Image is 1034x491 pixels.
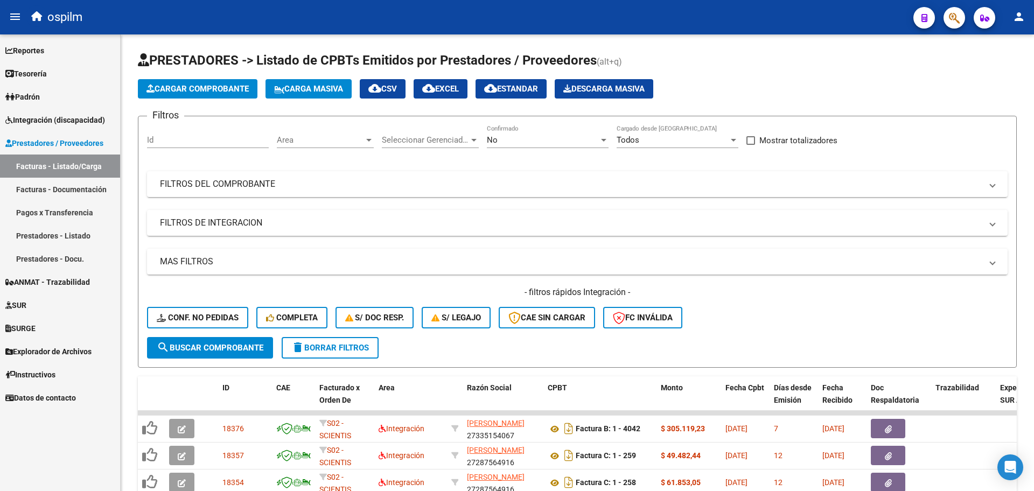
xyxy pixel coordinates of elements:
span: Fecha Cpbt [725,383,764,392]
div: Open Intercom Messenger [997,454,1023,480]
app-download-masive: Descarga masiva de comprobantes (adjuntos) [555,79,653,99]
span: CAE [276,383,290,392]
span: Integración [379,424,424,433]
span: ID [222,383,229,392]
span: [DATE] [725,478,747,487]
span: 18357 [222,451,244,460]
button: Buscar Comprobante [147,337,273,359]
span: Fecha Recibido [822,383,853,404]
span: [PERSON_NAME] [467,473,525,481]
strong: Factura B: 1 - 4042 [576,425,640,433]
mat-icon: menu [9,10,22,23]
datatable-header-cell: CPBT [543,376,656,424]
span: [DATE] [822,478,844,487]
mat-icon: search [157,341,170,354]
span: 12 [774,451,783,460]
button: S/ legajo [422,307,491,328]
span: Integración [379,478,424,487]
span: Instructivos [5,369,55,381]
span: Mostrar totalizadores [759,134,837,147]
i: Descargar documento [562,474,576,491]
span: SUR [5,299,26,311]
datatable-header-cell: Monto [656,376,721,424]
span: S02 - SCIENTIS [319,419,351,440]
button: Estandar [476,79,547,99]
span: 18376 [222,424,244,433]
span: Seleccionar Gerenciador [382,135,469,145]
button: CSV [360,79,406,99]
datatable-header-cell: Fecha Cpbt [721,376,770,424]
i: Descargar documento [562,447,576,464]
mat-panel-title: MAS FILTROS [160,256,982,268]
span: 12 [774,478,783,487]
span: [DATE] [822,424,844,433]
span: Integración [379,451,424,460]
strong: $ 305.119,23 [661,424,705,433]
mat-panel-title: FILTROS DEL COMPROBANTE [160,178,982,190]
span: CSV [368,84,397,94]
span: 7 [774,424,778,433]
datatable-header-cell: Area [374,376,447,424]
button: FC Inválida [603,307,682,328]
mat-icon: delete [291,341,304,354]
button: S/ Doc Resp. [336,307,414,328]
span: CAE SIN CARGAR [508,313,585,322]
span: Monto [661,383,683,392]
span: [PERSON_NAME] [467,419,525,427]
span: Días desde Emisión [774,383,812,404]
button: Completa [256,307,327,328]
span: ANMAT - Trazabilidad [5,276,90,288]
mat-panel-title: FILTROS DE INTEGRACION [160,217,982,229]
span: SURGE [5,322,36,334]
datatable-header-cell: CAE [272,376,315,424]
strong: $ 49.482,44 [661,451,701,460]
button: EXCEL [414,79,467,99]
span: Carga Masiva [274,84,343,94]
span: CPBT [548,383,567,392]
button: Descarga Masiva [555,79,653,99]
span: Reportes [5,45,44,57]
span: Doc Respaldatoria [871,383,919,404]
span: S02 - SCIENTIS [319,446,351,467]
span: Area [379,383,395,392]
span: Estandar [484,84,538,94]
span: Razón Social [467,383,512,392]
datatable-header-cell: Trazabilidad [931,376,996,424]
span: Area [277,135,364,145]
mat-icon: cloud_download [368,82,381,95]
h4: - filtros rápidos Integración - [147,286,1008,298]
span: No [487,135,498,145]
span: Trazabilidad [935,383,979,392]
div: 27287564916 [467,444,539,467]
mat-expansion-panel-header: FILTROS DE INTEGRACION [147,210,1008,236]
h3: Filtros [147,108,184,123]
mat-expansion-panel-header: FILTROS DEL COMPROBANTE [147,171,1008,197]
mat-expansion-panel-header: MAS FILTROS [147,249,1008,275]
span: Conf. no pedidas [157,313,239,322]
span: Todos [617,135,639,145]
span: S/ legajo [431,313,481,322]
div: 27335154067 [467,417,539,440]
span: [DATE] [725,451,747,460]
mat-icon: cloud_download [422,82,435,95]
strong: Factura C: 1 - 259 [576,452,636,460]
span: Integración (discapacidad) [5,114,105,126]
span: Facturado x Orden De [319,383,360,404]
datatable-header-cell: Facturado x Orden De [315,376,374,424]
span: FC Inválida [613,313,673,322]
span: S/ Doc Resp. [345,313,404,322]
span: Prestadores / Proveedores [5,137,103,149]
span: PRESTADORES -> Listado de CPBTs Emitidos por Prestadores / Proveedores [138,53,597,68]
datatable-header-cell: ID [218,376,272,424]
span: Buscar Comprobante [157,343,263,353]
span: Cargar Comprobante [146,84,249,94]
span: [DATE] [725,424,747,433]
button: Carga Masiva [266,79,352,99]
span: (alt+q) [597,57,622,67]
span: Borrar Filtros [291,343,369,353]
span: Explorador de Archivos [5,346,92,357]
strong: Factura C: 1 - 258 [576,479,636,487]
span: 18354 [222,478,244,487]
datatable-header-cell: Fecha Recibido [818,376,867,424]
span: Padrón [5,91,40,103]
